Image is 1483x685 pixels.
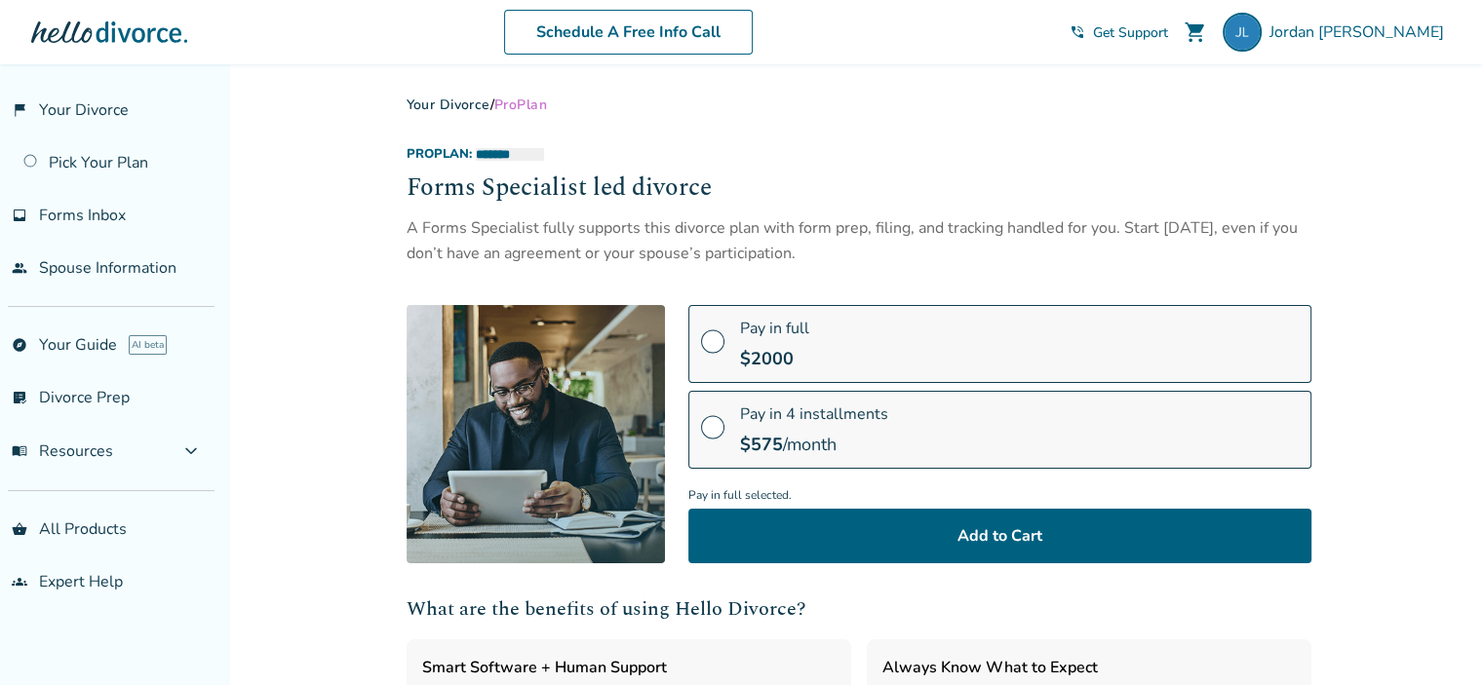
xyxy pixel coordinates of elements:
span: $ 2000 [740,347,794,370]
span: shopping_basket [12,521,27,537]
img: [object Object] [407,305,665,563]
span: expand_more [179,439,203,463]
img: jluskrodriguez@gmail.com [1223,13,1262,52]
a: Schedule A Free Info Call [504,10,753,55]
span: flag_2 [12,102,27,118]
h2: What are the benefits of using Hello Divorce? [407,594,1311,624]
span: phone_in_talk [1070,24,1085,40]
span: Jordan [PERSON_NAME] [1269,21,1452,43]
a: phone_in_talkGet Support [1070,23,1168,42]
h3: Always Know What to Expect [882,655,1296,680]
span: $ 575 [740,433,783,456]
span: inbox [12,208,27,223]
span: Pro Plan: [407,145,472,163]
span: Pay in full [740,318,809,339]
span: people [12,260,27,276]
div: A Forms Specialist fully supports this divorce plan with form prep, filing, and tracking handled ... [407,215,1311,267]
span: Get Support [1093,23,1168,42]
div: /month [740,433,888,456]
span: explore [12,337,27,353]
span: Pay in full selected. [688,482,1311,509]
iframe: Chat Widget [1385,591,1483,685]
span: Pro Plan [494,95,547,114]
span: Forms Inbox [39,205,126,226]
h3: Smart Software + Human Support [422,655,836,680]
span: AI beta [129,335,167,355]
span: Pay in 4 installments [740,403,888,425]
span: Resources [12,440,113,462]
h2: Forms Specialist led divorce [407,171,1311,208]
a: Your Divorce [407,95,490,114]
span: shopping_cart [1184,20,1207,44]
span: list_alt_check [12,390,27,405]
div: / [407,95,1311,114]
span: groups [12,574,27,590]
span: menu_book [12,443,27,459]
button: Add to Cart [688,509,1311,563]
